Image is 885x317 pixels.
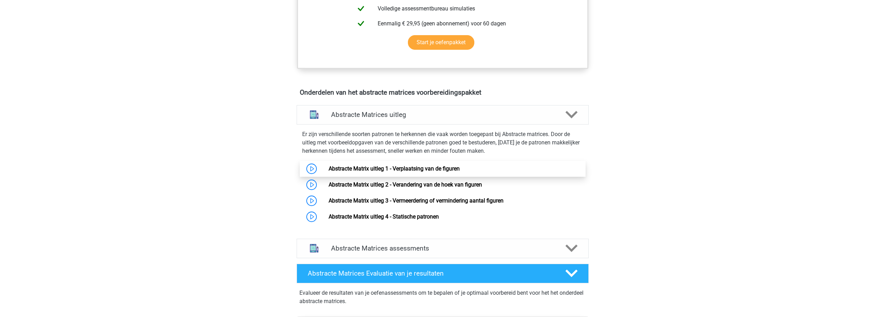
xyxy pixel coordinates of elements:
a: Abstracte Matrices Evaluatie van je resultaten [294,264,592,283]
h4: Abstracte Matrices Evaluatie van je resultaten [308,269,554,277]
a: Start je oefenpakket [408,35,474,50]
h4: Onderdelen van het abstracte matrices voorbereidingspakket [300,88,586,96]
a: Abstracte Matrix uitleg 1 - Verplaatsing van de figuren [329,165,460,172]
a: Abstracte Matrix uitleg 3 - Vermeerdering of vermindering aantal figuren [329,197,504,204]
h4: Abstracte Matrices assessments [331,244,554,252]
img: abstracte matrices assessments [305,239,323,257]
p: Evalueer de resultaten van je oefenassessments om te bepalen of je optimaal voorbereid bent voor ... [299,289,586,306]
img: abstracte matrices uitleg [305,106,323,124]
p: Er zijn verschillende soorten patronen te herkennen die vaak worden toegepast bij Abstracte matri... [302,130,583,155]
a: uitleg Abstracte Matrices uitleg [294,105,592,125]
a: assessments Abstracte Matrices assessments [294,239,592,258]
h4: Abstracte Matrices uitleg [331,111,554,119]
a: Abstracte Matrix uitleg 2 - Verandering van de hoek van figuren [329,181,482,188]
a: Abstracte Matrix uitleg 4 - Statische patronen [329,213,439,220]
